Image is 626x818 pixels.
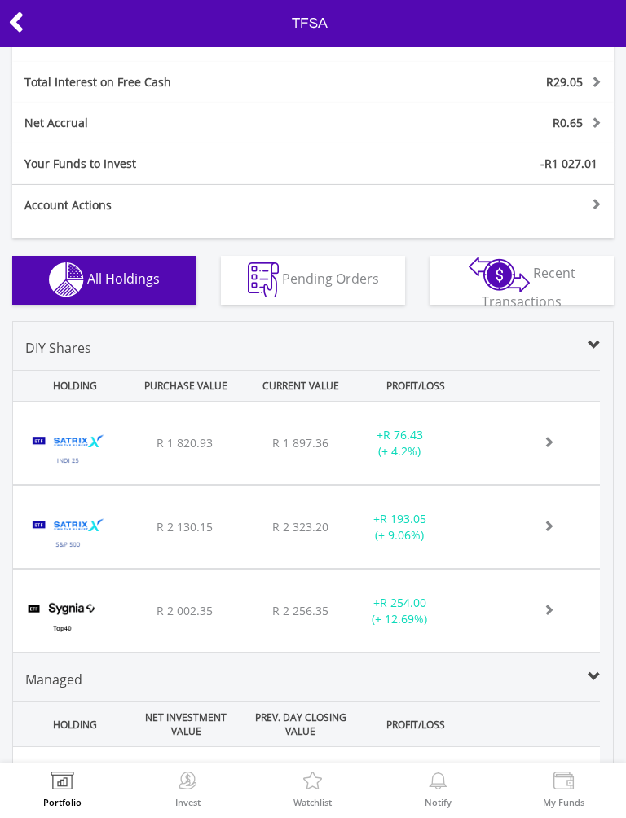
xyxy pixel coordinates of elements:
[130,371,242,401] div: PURCHASE VALUE
[15,371,127,401] div: HOLDING
[553,115,583,130] span: R0.65
[430,256,614,305] button: Recent Transactions
[469,257,530,292] img: transactions-zar-wht.png
[25,671,82,688] span: Managed
[175,772,201,807] a: Invest
[551,772,576,794] img: View Funds
[156,519,213,534] span: R 2 130.15
[546,74,583,90] span: R29.05
[43,772,82,807] a: Portfolio
[272,519,328,534] span: R 2 323.20
[425,772,451,794] img: View Notifications
[245,371,356,401] div: CURRENT VALUE
[50,772,75,794] img: View Portfolio
[293,772,332,807] a: Watchlist
[543,772,584,807] a: My Funds
[380,595,426,610] span: R 254.00
[21,590,104,648] img: TFSA.SYGT40.png
[15,710,127,740] div: HOLDING
[349,427,451,460] div: + (+ 4.2%)
[248,262,279,297] img: pending_instructions-wht.png
[245,702,356,746] div: Prev. Day Closing Value
[49,262,84,297] img: holdings-wht.png
[543,798,584,807] label: My Funds
[12,74,364,90] div: Total Interest on Free Cash
[156,435,213,451] span: R 1 820.93
[175,798,201,807] label: Invest
[175,772,201,794] img: Invest Now
[272,435,328,451] span: R 1 897.36
[130,702,242,746] div: NET INVESTMENT VALUE
[21,422,115,480] img: TFSA.STXIND.png
[349,511,451,543] div: + (+ 9.06%)
[349,595,451,627] div: + (+ 12.69%)
[425,798,452,807] label: Notify
[12,156,313,172] div: Your Funds to Invest
[221,256,405,305] button: Pending Orders
[540,156,597,171] span: -R1 027.01
[12,115,364,131] div: Net Accrual
[482,264,575,310] span: Recent Transactions
[282,270,379,288] span: Pending Orders
[293,798,332,807] label: Watchlist
[12,256,196,305] button: All Holdings
[300,772,325,794] img: Watchlist
[359,371,471,401] div: PROFIT/LOSS
[156,603,213,618] span: R 2 002.35
[43,798,82,807] label: Portfolio
[383,427,423,442] span: R 76.43
[359,710,471,740] div: PROFIT/LOSS
[425,772,452,807] a: Notify
[380,511,426,526] span: R 193.05
[272,603,328,618] span: R 2 256.35
[21,506,115,564] img: TFSA.STX500.png
[25,339,91,357] span: DIY Shares
[540,33,583,49] span: R872.97
[12,197,313,213] div: Account Actions
[87,270,160,288] span: All Holdings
